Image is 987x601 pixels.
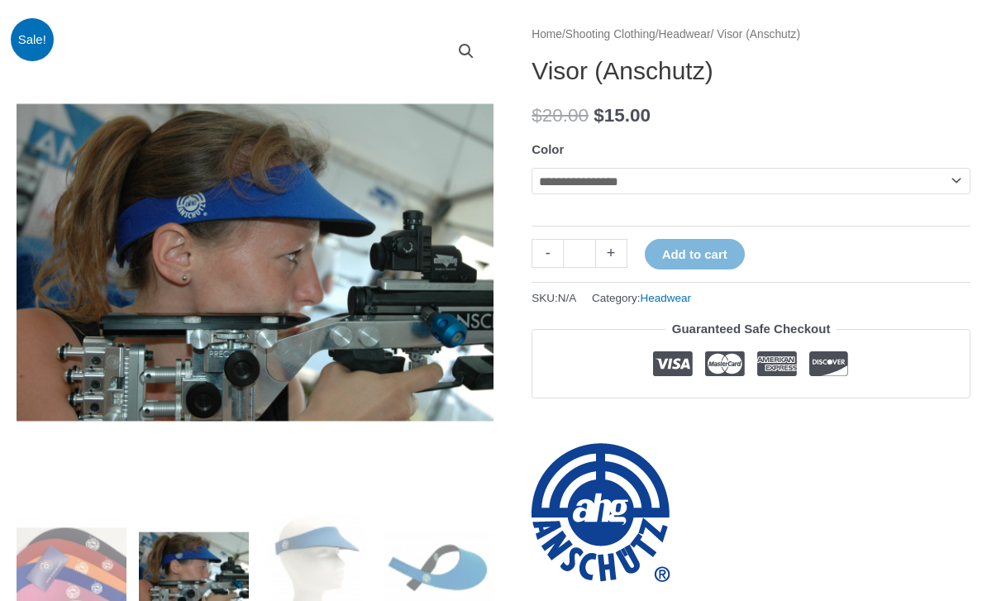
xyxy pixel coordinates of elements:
[596,239,627,268] a: +
[532,288,576,308] span: SKU:
[659,28,711,41] a: Headwear
[594,105,604,126] span: $
[451,36,481,66] a: View full-screen image gallery
[532,239,563,268] a: -
[641,292,692,304] a: Headwear
[592,288,691,308] span: Category:
[565,28,656,41] a: Shooting Clothing
[532,105,589,126] bdi: 20.00
[532,105,542,126] span: $
[532,28,562,41] a: Home
[645,239,745,269] button: Add to cart
[532,142,564,156] label: Color
[563,239,595,268] input: Product quantity
[532,411,970,431] iframe: Customer reviews powered by Trustpilot
[532,443,670,582] a: ahg-Anschütz
[665,317,837,341] legend: Guaranteed Safe Checkout
[532,24,970,45] nav: Breadcrumb
[558,292,577,304] span: N/A
[594,105,651,126] bdi: 15.00
[11,18,55,62] span: Sale!
[532,56,970,86] h1: Visor (Anschutz)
